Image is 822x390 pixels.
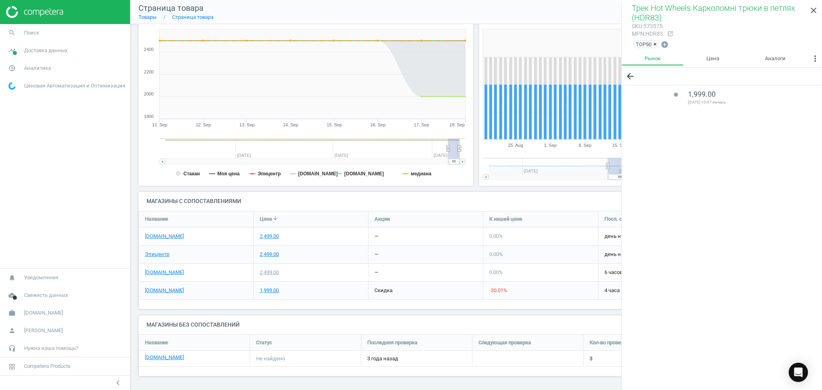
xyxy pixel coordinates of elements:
[4,323,20,338] i: person
[590,355,592,362] span: 3
[653,41,658,48] button: ×
[489,215,522,223] span: К нашей цене
[145,354,184,361] a: [DOMAIN_NAME]
[742,52,808,65] a: Аналоги
[145,287,184,294] a: [DOMAIN_NAME]
[24,274,58,281] span: Уведомления
[374,269,378,276] div: —
[108,378,128,388] button: chevron_left
[604,215,631,223] span: Посл. скан
[809,6,818,15] i: close
[138,3,203,13] span: Страница товара
[604,251,707,258] span: день назад
[688,100,802,105] span: [DATE] 10:07 вечера
[660,40,669,49] button: add_circle
[632,30,663,38] div: : HDR83
[789,363,808,382] div: Open Intercom Messenger
[196,122,211,127] tspan: 12. Sep
[688,90,716,98] span: 1,999.00
[256,355,285,362] span: Не найдено
[272,215,279,221] i: arrow_downward
[145,251,169,258] a: Эпицентр
[113,378,123,388] i: chevron_left
[622,68,639,85] button: arrow_back
[24,82,125,89] span: Ценовая Автоматизация и Оптимизация
[808,52,822,68] button: more_vert
[24,47,67,54] span: Доставка данных
[579,143,592,148] tspan: 8. Sep
[544,143,557,148] tspan: 1. Sep
[144,91,154,96] text: 2000
[612,143,628,148] tspan: 15. Sep
[260,269,279,276] div: 2,499.00
[590,339,629,346] span: Кол-во проверок
[673,92,678,97] i: lens
[217,171,240,177] tspan: Моя цена
[489,251,503,257] span: 0.00 %
[24,309,63,317] span: [DOMAIN_NAME]
[667,30,673,37] i: open_in_new
[138,14,157,20] a: Товары
[260,287,279,294] div: 1,999.00
[4,305,20,321] i: work
[478,339,531,346] span: Следующая проверка
[4,61,20,76] i: pie_chart_outlined
[144,47,154,52] text: 2400
[327,122,342,127] tspan: 15. Sep
[489,269,503,275] span: 0.00 %
[653,41,657,47] span: ×
[625,71,635,81] i: arrow_back
[24,327,63,334] span: [PERSON_NAME]
[145,215,168,223] span: Название
[4,270,20,285] i: notifications
[636,41,651,48] span: TOP50
[152,122,167,127] tspan: 11. Sep
[684,52,742,65] a: Цена
[367,355,466,362] span: 3 года назад
[24,363,71,370] span: Competera Products
[661,41,669,49] i: add_circle
[145,269,184,276] a: [DOMAIN_NAME]
[6,6,63,18] img: ajHJNr6hYgQAAAAASUVORK5CYII=
[810,54,820,63] i: more_vert
[344,171,384,177] tspan: [DOMAIN_NAME]
[260,251,279,258] div: 2,499.00
[138,315,814,334] h4: Магазины без сопоставлений
[604,287,707,294] span: 4 часа назад
[374,215,390,223] span: Акции
[172,14,214,20] a: Страница товара
[283,122,298,127] tspan: 14. Sep
[138,192,814,211] h4: Магазины с сопоставлениями
[24,292,68,299] span: Свежесть данных
[239,122,254,127] tspan: 13. Sep
[260,215,272,223] span: Цена
[145,233,184,240] a: [DOMAIN_NAME]
[4,341,20,356] i: headset_mic
[183,171,200,177] tspan: Стакан
[370,122,386,127] tspan: 16. Sep
[489,233,503,239] span: 0.00 %
[24,65,51,72] span: Аналитика
[632,30,644,37] span: mpn
[4,25,20,41] i: search
[622,52,684,65] a: Рынок
[144,114,154,119] text: 1800
[374,233,378,240] div: —
[145,339,168,346] span: Название
[4,43,20,58] i: timeline
[604,233,707,240] span: день назад
[632,23,642,29] span: sku
[144,69,154,74] text: 2200
[374,251,378,258] div: —
[24,345,78,352] span: Нужна наша помощь?
[632,22,663,30] div: : 573575
[489,287,507,293] span: -20.01 %
[632,3,795,22] span: Трек Hot Wheels Карколомні трюки в петлях (HDR83)
[508,143,523,148] tspan: 25. Aug
[258,171,281,177] tspan: Эпицентр
[450,122,465,127] tspan: 18. Sep
[604,269,707,276] span: 6 часов назад
[414,122,429,127] tspan: 17. Sep
[8,82,16,90] img: wGWNvw8QSZomAAAAABJRU5ErkJggg==
[260,233,279,240] div: 2,499.00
